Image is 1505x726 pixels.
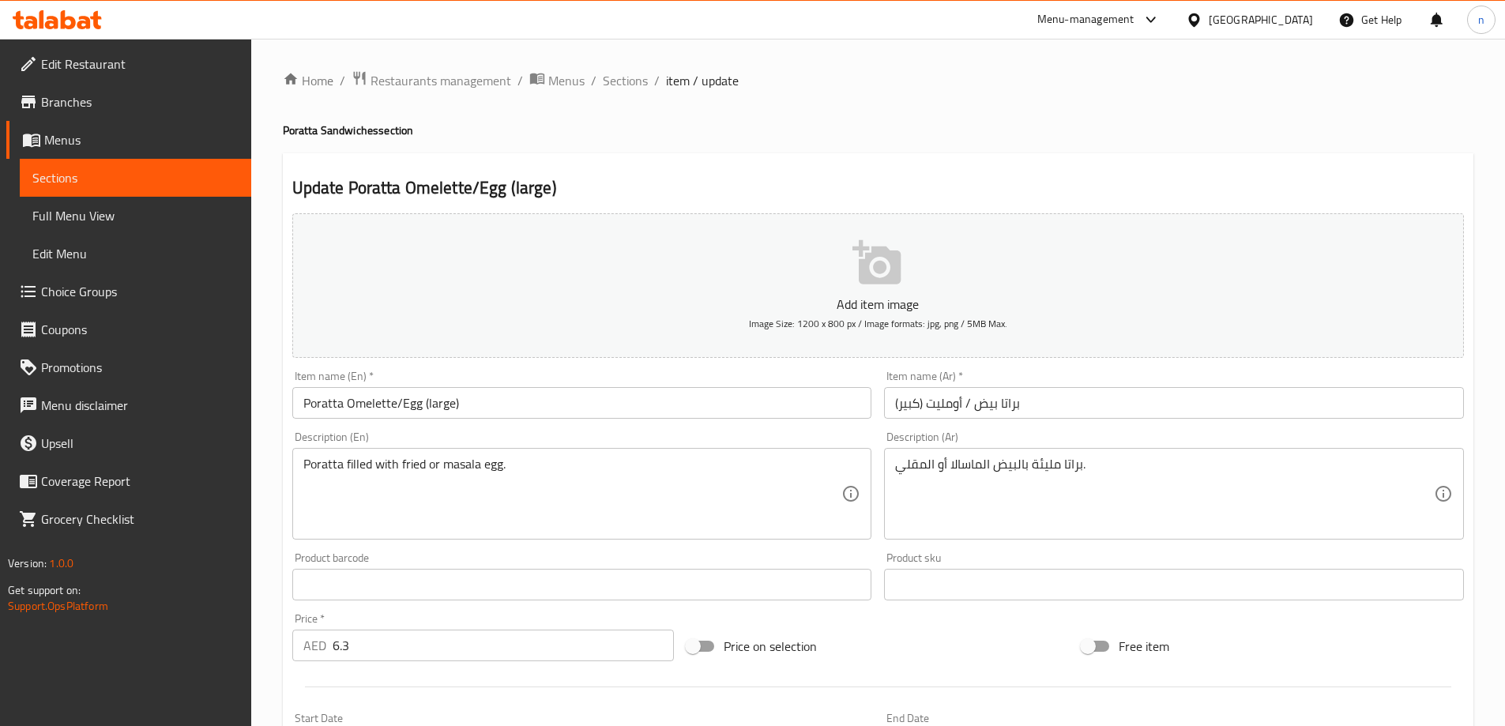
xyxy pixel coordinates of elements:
[1478,11,1484,28] span: n
[1119,637,1169,656] span: Free item
[41,510,239,529] span: Grocery Checklist
[292,213,1464,358] button: Add item imageImage Size: 1200 x 800 px / Image formats: jpg, png / 5MB Max.
[603,71,648,90] a: Sections
[8,553,47,574] span: Version:
[724,637,817,656] span: Price on selection
[303,457,842,532] textarea: Poratta filled with fried or masala egg.
[41,320,239,339] span: Coupons
[41,282,239,301] span: Choice Groups
[41,358,239,377] span: Promotions
[548,71,585,90] span: Menus
[49,553,73,574] span: 1.0.0
[41,434,239,453] span: Upsell
[340,71,345,90] li: /
[654,71,660,90] li: /
[895,457,1434,532] textarea: براتا مليئة بالبيض الماسالا أو المقلي.
[283,122,1473,138] h4: Poratta Sandwiches section
[41,92,239,111] span: Branches
[41,396,239,415] span: Menu disclaimer
[749,314,1007,333] span: Image Size: 1200 x 800 px / Image formats: jpg, png / 5MB Max.
[32,168,239,187] span: Sections
[44,130,239,149] span: Menus
[8,580,81,600] span: Get support on:
[884,569,1464,600] input: Please enter product sku
[32,206,239,225] span: Full Menu View
[6,424,251,462] a: Upsell
[32,244,239,263] span: Edit Menu
[884,387,1464,419] input: Enter name Ar
[333,630,675,661] input: Please enter price
[6,273,251,310] a: Choice Groups
[529,70,585,91] a: Menus
[41,55,239,73] span: Edit Restaurant
[591,71,596,90] li: /
[20,235,251,273] a: Edit Menu
[6,348,251,386] a: Promotions
[20,159,251,197] a: Sections
[6,310,251,348] a: Coupons
[283,70,1473,91] nav: breadcrumb
[8,596,108,616] a: Support.OpsPlatform
[1037,10,1134,29] div: Menu-management
[517,71,523,90] li: /
[292,176,1464,200] h2: Update Poratta Omelette/Egg (large)
[666,71,739,90] span: item / update
[6,45,251,83] a: Edit Restaurant
[41,472,239,491] span: Coverage Report
[6,83,251,121] a: Branches
[6,462,251,500] a: Coverage Report
[6,500,251,538] a: Grocery Checklist
[371,71,511,90] span: Restaurants management
[20,197,251,235] a: Full Menu View
[6,121,251,159] a: Menus
[292,569,872,600] input: Please enter product barcode
[303,636,326,655] p: AED
[292,387,872,419] input: Enter name En
[1209,11,1313,28] div: [GEOGRAPHIC_DATA]
[317,295,1439,314] p: Add item image
[283,71,333,90] a: Home
[6,386,251,424] a: Menu disclaimer
[352,70,511,91] a: Restaurants management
